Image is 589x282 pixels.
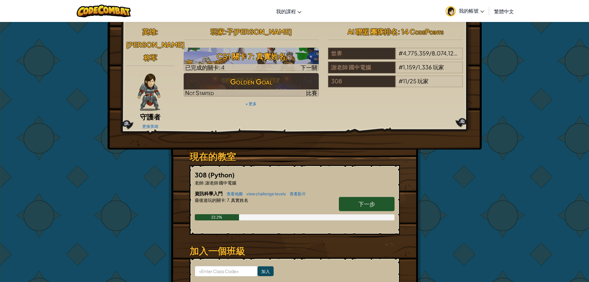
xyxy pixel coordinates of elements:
[190,150,400,163] h3: 現在的教室
[195,214,239,220] div: 22.2%
[301,64,317,71] span: 下一關
[126,40,185,62] span: [PERSON_NAME]将军
[273,3,305,20] a: 我的課程
[245,101,257,106] a: + 更多
[403,77,407,85] span: 11
[458,50,469,57] span: 玩家
[328,48,395,59] div: 世界
[195,190,224,196] span: 資訊科學入門
[399,50,403,57] span: #
[190,244,400,258] h3: 加入一個班級
[328,67,463,75] a: 謝老師 國中電腦#1,159/1,336玩家
[459,7,484,14] span: 我的帳號
[185,64,224,71] span: 已完成的關卡: 4
[403,50,429,57] span: 4,775,359
[142,27,156,36] span: 英雄
[184,48,319,71] img: CS1 關卡 7: 真實姓名
[399,63,403,71] span: #
[328,81,463,89] a: 308#11/25玩家
[156,27,158,36] span: :
[410,77,416,85] span: 25
[306,89,317,96] span: 比賽
[243,191,286,196] a: view challenge levels
[224,27,227,36] span: :
[185,89,214,96] span: Not Started
[491,3,517,20] a: 繁體中文
[418,63,432,71] span: 1,336
[225,197,226,203] span: :
[195,171,208,179] span: 308
[416,63,418,71] span: /
[433,63,444,71] span: 玩家
[226,197,230,203] span: 7.
[287,191,306,196] a: 查看影片
[184,49,319,63] h3: CS1 關卡 7: 真實姓名
[432,50,457,57] span: 8,074,123
[442,1,487,21] a: 我的帳號
[276,8,296,15] span: 我的課程
[224,191,243,196] a: 查看地圖
[205,180,236,185] span: 謝老師 國中電腦
[328,54,463,61] a: 世界#4,775,359/8,074,123玩家
[184,48,319,71] a: 下一關
[184,75,319,89] h3: Golden Goal
[407,77,410,85] span: /
[203,180,205,185] span: :
[195,266,258,276] input: <Enter Class Code>
[258,266,274,276] input: 加入
[403,63,416,71] span: 1,159
[328,62,395,73] div: 謝老師 國中電腦
[208,171,235,179] span: (Python)
[138,74,160,111] img: guardian-pose.png
[348,27,398,36] span: AI 聯盟 團隊排名
[446,6,456,16] img: avatar
[184,73,319,97] a: Golden GoalNot Started比賽
[195,197,225,203] span: 最後遊玩的關卡
[195,180,203,185] span: 老師
[398,27,444,36] span: : 14 CodePoints
[227,27,292,36] span: 子[PERSON_NAME]
[142,124,158,129] a: 更換英雄
[328,76,395,87] div: 308
[358,200,375,207] span: 下一步
[230,197,248,203] span: 真實姓名
[140,112,160,121] span: 守護者
[211,27,224,36] span: 玩家
[417,77,429,85] span: 玩家
[77,5,131,17] img: CodeCombat logo
[494,8,514,15] span: 繁體中文
[429,50,432,57] span: /
[184,73,319,97] img: Golden Goal
[399,77,403,85] span: #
